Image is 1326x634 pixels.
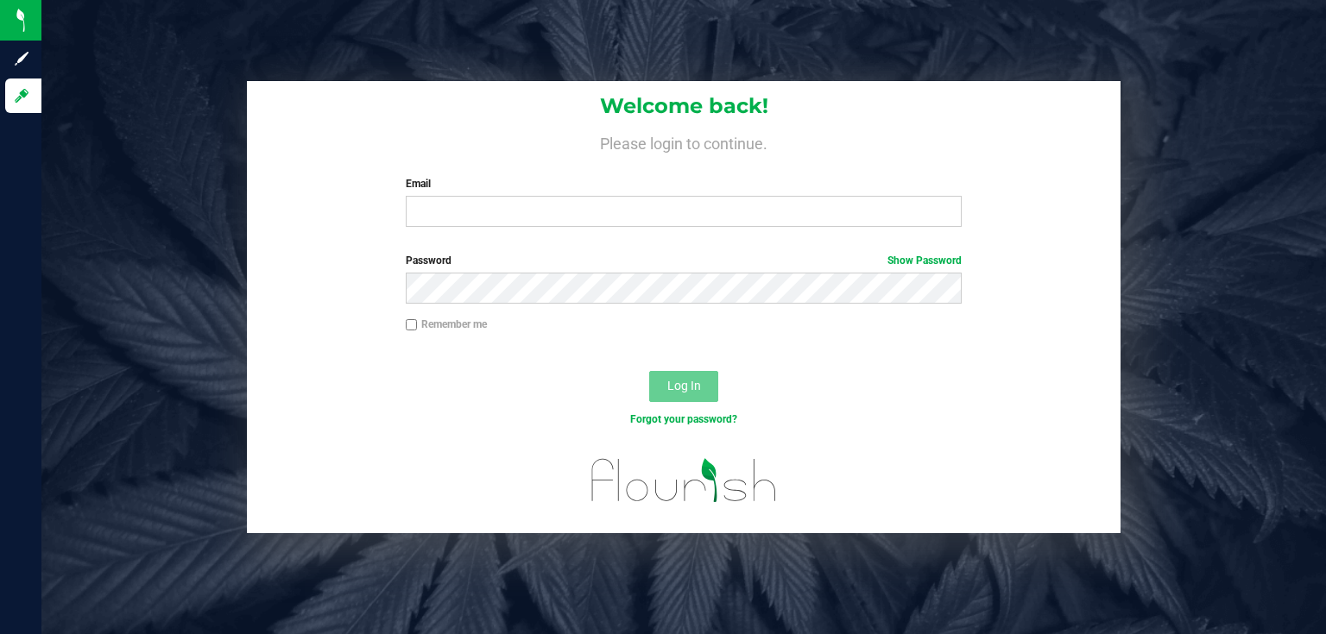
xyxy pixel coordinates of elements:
a: Forgot your password? [630,413,737,425]
label: Remember me [406,317,487,332]
inline-svg: Log in [13,87,30,104]
span: Log In [667,379,701,392]
h1: Welcome back! [247,95,1121,117]
h4: Please login to continue. [247,131,1121,152]
button: Log In [649,371,718,402]
label: Email [406,176,963,191]
img: flourish_logo.svg [575,445,793,515]
a: Show Password [887,254,962,267]
inline-svg: Sign up [13,50,30,67]
input: Remember me [406,319,418,331]
span: Password [406,254,451,267]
